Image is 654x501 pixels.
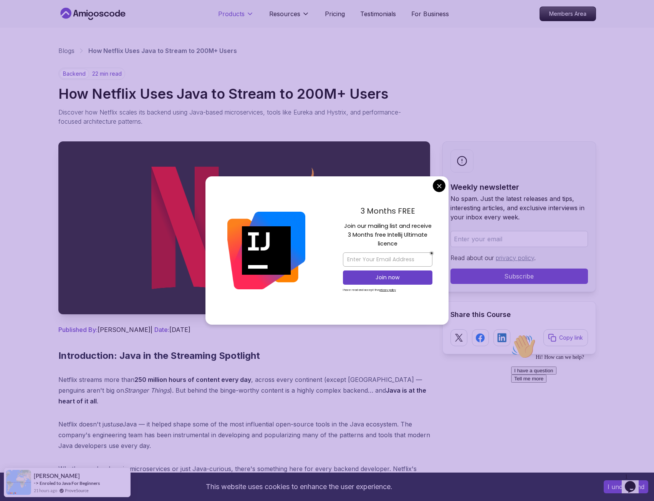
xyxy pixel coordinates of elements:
[34,480,39,486] span: ->
[58,326,98,333] span: Published By:
[34,473,80,479] span: [PERSON_NAME]
[58,46,75,55] a: Blogs
[450,194,588,222] p: No spam. Just the latest releases and tips, interesting articles, and exclusive interviews in you...
[6,478,592,495] div: This website uses cookies to enhance the user experience.
[58,325,430,334] p: [PERSON_NAME] | [DATE]
[411,9,449,18] a: For Business
[134,376,251,383] strong: 250 million hours of content every day
[3,35,48,43] button: I have a question
[540,7,596,21] a: Members Area
[540,7,596,21] p: Members Area
[218,9,245,18] p: Products
[58,141,430,314] img: How Netflix Uses Java to Stream to 200M+ Users thumbnail
[113,420,123,428] em: use
[269,9,300,18] p: Resources
[92,70,122,78] p: 22 min read
[218,9,254,25] button: Products
[34,487,57,494] span: 21 hours ago
[58,463,430,496] p: Whether you're deep in microservices or just Java-curious, there's something here for every backe...
[450,269,588,284] button: Subscribe
[360,9,396,18] a: Testimonials
[450,231,588,247] input: Enter your email
[269,9,310,25] button: Resources
[325,9,345,18] a: Pricing
[450,253,588,262] p: Read about our .
[154,326,169,333] span: Date:
[508,331,646,466] iframe: chat widget
[3,3,28,28] img: :wave:
[3,23,76,29] span: Hi! How can we help?
[604,480,648,493] button: Accept cookies
[543,329,588,346] button: Copy link
[3,43,38,51] button: Tell me more
[58,374,430,406] p: Netflix streams more than , across every continent (except [GEOGRAPHIC_DATA] — penguins aren't bi...
[65,487,89,494] a: ProveSource
[450,182,588,192] h2: Weekly newsletter
[58,350,430,362] h2: Introduction: Java in the Streaming Spotlight
[124,387,170,394] em: Stranger Things
[622,470,646,493] iframe: chat widget
[88,46,237,55] p: How Netflix Uses Java to Stream to 200M+ Users
[3,3,141,51] div: 👋Hi! How can we help?I have a questionTell me more
[60,69,89,79] p: backend
[496,254,534,262] a: privacy policy
[58,108,402,126] p: Discover how Netflix scales its backend using Java-based microservices, tools like Eureka and Hys...
[6,470,31,495] img: provesource social proof notification image
[450,309,588,320] h2: Share this Course
[58,86,596,101] h1: How Netflix Uses Java to Stream to 200M+ Users
[58,419,430,451] p: Netflix doesn't just Java — it helped shape some of the most influential open-source tools in the...
[40,480,100,486] a: Enroled to Java For Beginners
